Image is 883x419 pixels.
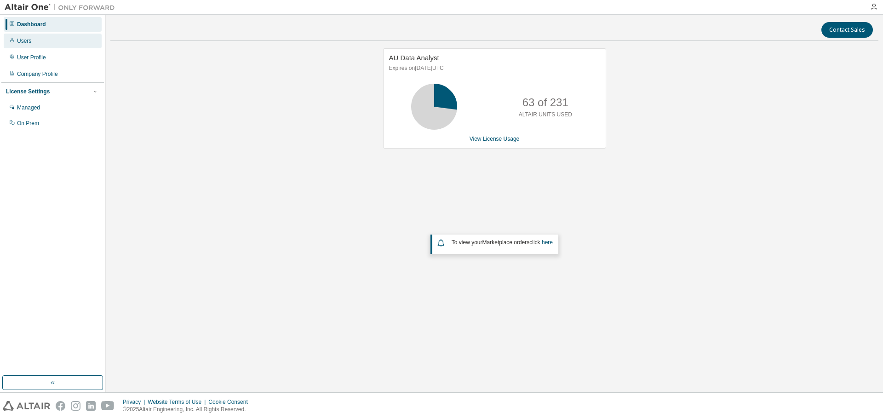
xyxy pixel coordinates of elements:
div: Dashboard [17,21,46,28]
div: On Prem [17,120,39,127]
div: Managed [17,104,40,111]
div: Users [17,37,31,45]
img: linkedin.svg [86,401,96,411]
span: AU Data Analyst [389,54,439,62]
span: To view your click [452,239,553,246]
div: License Settings [6,88,50,95]
div: Privacy [123,398,148,406]
div: Website Terms of Use [148,398,208,406]
p: © 2025 Altair Engineering, Inc. All Rights Reserved. [123,406,253,413]
a: View License Usage [470,136,520,142]
button: Contact Sales [821,22,873,38]
a: here [542,239,553,246]
img: youtube.svg [101,401,115,411]
img: instagram.svg [71,401,80,411]
img: facebook.svg [56,401,65,411]
div: Company Profile [17,70,58,78]
p: Expires on [DATE] UTC [389,64,598,72]
em: Marketplace orders [482,239,530,246]
div: User Profile [17,54,46,61]
p: 63 of 231 [522,95,568,110]
img: Altair One [5,3,120,12]
img: altair_logo.svg [3,401,50,411]
p: ALTAIR UNITS USED [519,111,572,119]
div: Cookie Consent [208,398,253,406]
